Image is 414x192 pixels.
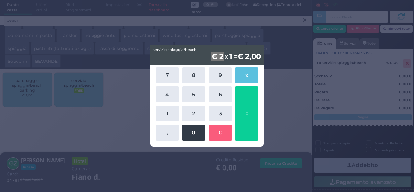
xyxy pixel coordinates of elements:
[182,86,205,102] button: 5
[235,67,258,83] button: x
[153,47,197,52] span: servizio spiaggia/beach
[182,67,205,83] button: 8
[156,125,179,141] button: ,
[182,125,205,141] button: 0
[156,86,179,102] button: 4
[209,106,232,121] button: 3
[209,86,232,102] button: 6
[228,52,233,61] b: 1
[237,52,261,61] b: € 2,00
[209,67,232,83] button: 9
[156,67,179,83] button: 7
[211,52,224,61] b: € 2
[150,45,264,65] div: x =
[182,106,205,121] button: 2
[209,125,232,141] button: C
[235,86,258,141] button: =
[156,106,179,121] button: 1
